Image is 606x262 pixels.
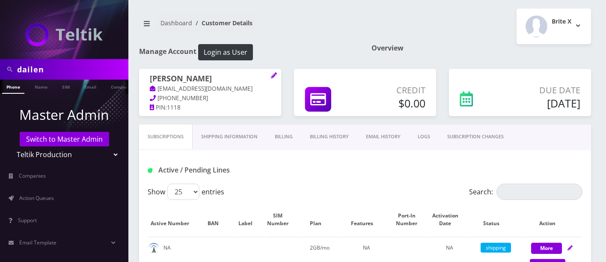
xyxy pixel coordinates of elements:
[150,74,270,84] h1: [PERSON_NAME]
[496,184,582,200] input: Search:
[409,125,439,149] a: LOGS
[20,132,109,146] a: Switch to Master Admin
[160,19,192,27] a: Dashboard
[148,168,152,173] img: Active / Pending Lines
[481,243,511,253] span: shipping
[196,47,253,56] a: Login as User
[531,243,562,254] button: More
[150,85,253,93] a: [EMAIL_ADDRESS][DOMAIN_NAME]
[80,80,101,93] a: Email
[504,97,580,110] h5: [DATE]
[149,203,199,236] th: Active Number: activate to sort column ascending
[167,104,181,111] span: 1118
[522,203,582,236] th: Action: activate to sort column ascending
[371,44,591,52] h1: Overview
[148,184,224,200] label: Show entries
[19,239,56,246] span: Email Template
[139,44,359,60] h1: Manage Account
[265,203,299,236] th: SIM Number: activate to sort column ascending
[430,203,469,236] th: Activation Date: activate to sort column ascending
[17,61,126,77] input: Search in Company
[341,203,392,236] th: Features: activate to sort column ascending
[198,44,253,60] button: Login as User
[150,104,167,112] a: PIN:
[148,166,284,174] h1: Active / Pending Lines
[235,203,264,236] th: Label: activate to sort column ascending
[469,184,582,200] label: Search:
[266,125,301,149] a: Billing
[139,125,193,149] a: Subscriptions
[300,203,340,236] th: Plan: activate to sort column ascending
[301,125,357,149] a: Billing History
[357,125,409,149] a: EMAIL HISTORY
[19,172,46,179] span: Companies
[393,203,429,236] th: Port-In Number: activate to sort column ascending
[149,243,159,253] img: default.png
[157,94,208,102] span: [PHONE_NUMBER]
[18,217,37,224] span: Support
[446,244,453,251] span: NA
[30,80,52,93] a: Name
[439,125,512,149] a: SUBSCRIPTION CHANGES
[360,97,425,110] h5: $0.00
[107,80,135,93] a: Company
[167,184,199,200] select: Showentries
[200,203,235,236] th: BAN: activate to sort column ascending
[193,125,266,149] a: Shipping Information
[19,194,54,202] span: Action Queues
[26,23,103,46] img: Teltik Production
[517,9,591,44] button: Brite X
[2,80,24,94] a: Phone
[470,203,521,236] th: Status: activate to sort column ascending
[139,14,359,39] nav: breadcrumb
[552,18,571,25] h2: Brite X
[504,84,580,97] p: Due Date
[192,18,253,27] li: Customer Details
[58,80,74,93] a: SIM
[360,84,425,97] p: Credit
